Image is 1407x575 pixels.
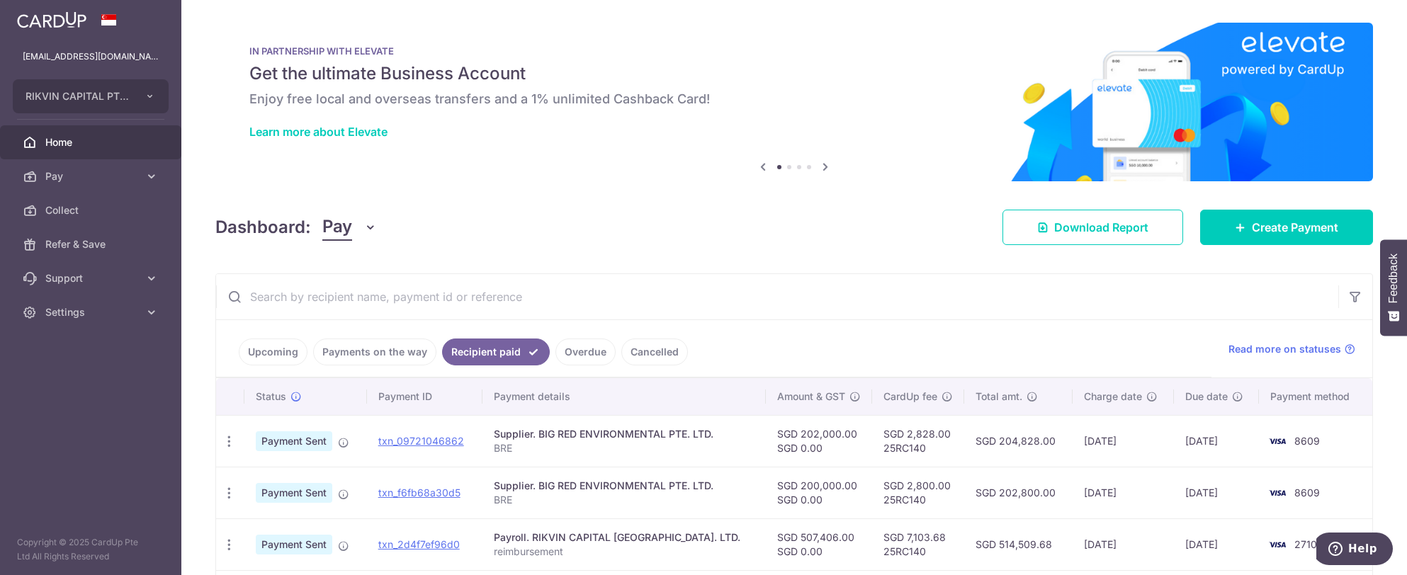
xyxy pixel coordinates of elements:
[215,23,1373,181] img: Renovation banner
[1263,433,1292,450] img: Bank Card
[249,45,1339,57] p: IN PARTNERSHIP WITH ELEVATE
[1002,210,1183,245] a: Download Report
[367,378,482,415] th: Payment ID
[1073,415,1174,467] td: [DATE]
[777,389,845,404] span: Amount & GST
[1073,518,1174,570] td: [DATE]
[313,338,436,365] a: Payments on the way
[239,338,307,365] a: Upcoming
[378,486,460,499] a: txn_f6fb68a30d5
[256,535,332,554] span: Payment Sent
[45,237,139,251] span: Refer & Save
[1084,389,1142,404] span: Charge date
[17,11,86,28] img: CardUp
[766,518,872,570] td: SGD 507,406.00 SGD 0.00
[45,169,139,183] span: Pay
[976,389,1022,404] span: Total amt.
[494,427,755,441] div: Supplier. BIG RED ENVIRONMENTAL PTE. LTD.
[494,479,755,493] div: Supplier. BIG RED ENVIRONMENTAL PTE. LTD.
[1294,435,1320,447] span: 8609
[494,530,755,545] div: Payroll. RIKVIN CAPITAL [GEOGRAPHIC_DATA]. LTD.
[1054,219,1148,236] span: Download Report
[1174,415,1259,467] td: [DATE]
[1174,518,1259,570] td: [DATE]
[256,389,286,404] span: Status
[1259,378,1372,415] th: Payment method
[1200,210,1373,245] a: Create Payment
[1387,254,1400,303] span: Feedback
[45,305,139,319] span: Settings
[215,215,311,240] h4: Dashboard:
[378,538,460,550] a: txn_2d4f7ef96d0
[378,435,464,447] a: txn_09721046862
[1380,239,1407,336] button: Feedback - Show survey
[256,483,332,503] span: Payment Sent
[1073,467,1174,518] td: [DATE]
[1228,342,1341,356] span: Read more on statuses
[26,89,130,103] span: RIKVIN CAPITAL PTE. LTD.
[45,203,139,217] span: Collect
[1294,538,1317,550] span: 2710
[45,135,139,149] span: Home
[482,378,766,415] th: Payment details
[555,338,616,365] a: Overdue
[766,467,872,518] td: SGD 200,000.00 SGD 0.00
[494,493,755,507] p: BRE
[1228,342,1355,356] a: Read more on statuses
[872,415,964,467] td: SGD 2,828.00 25RC140
[322,214,377,241] button: Pay
[621,338,688,365] a: Cancelled
[1174,467,1259,518] td: [DATE]
[883,389,937,404] span: CardUp fee
[964,518,1073,570] td: SGD 514,509.68
[13,79,169,113] button: RIKVIN CAPITAL PTE. LTD.
[249,62,1339,85] h5: Get the ultimate Business Account
[1316,533,1393,568] iframe: Opens a widget where you can find more information
[216,274,1338,319] input: Search by recipient name, payment id or reference
[442,338,550,365] a: Recipient paid
[1294,486,1320,499] span: 8609
[872,518,964,570] td: SGD 7,103.68 25RC140
[1263,484,1292,501] img: Bank Card
[1185,389,1228,404] span: Due date
[1263,536,1292,553] img: Bank Card
[1252,219,1338,236] span: Create Payment
[766,415,872,467] td: SGD 202,000.00 SGD 0.00
[249,91,1339,108] h6: Enjoy free local and overseas transfers and a 1% unlimited Cashback Card!
[249,125,388,139] a: Learn more about Elevate
[23,50,159,64] p: [EMAIL_ADDRESS][DOMAIN_NAME]
[964,467,1073,518] td: SGD 202,800.00
[872,467,964,518] td: SGD 2,800.00 25RC140
[964,415,1073,467] td: SGD 204,828.00
[494,441,755,455] p: BRE
[494,545,755,559] p: reimbursement
[256,431,332,451] span: Payment Sent
[322,214,352,241] span: Pay
[45,271,139,285] span: Support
